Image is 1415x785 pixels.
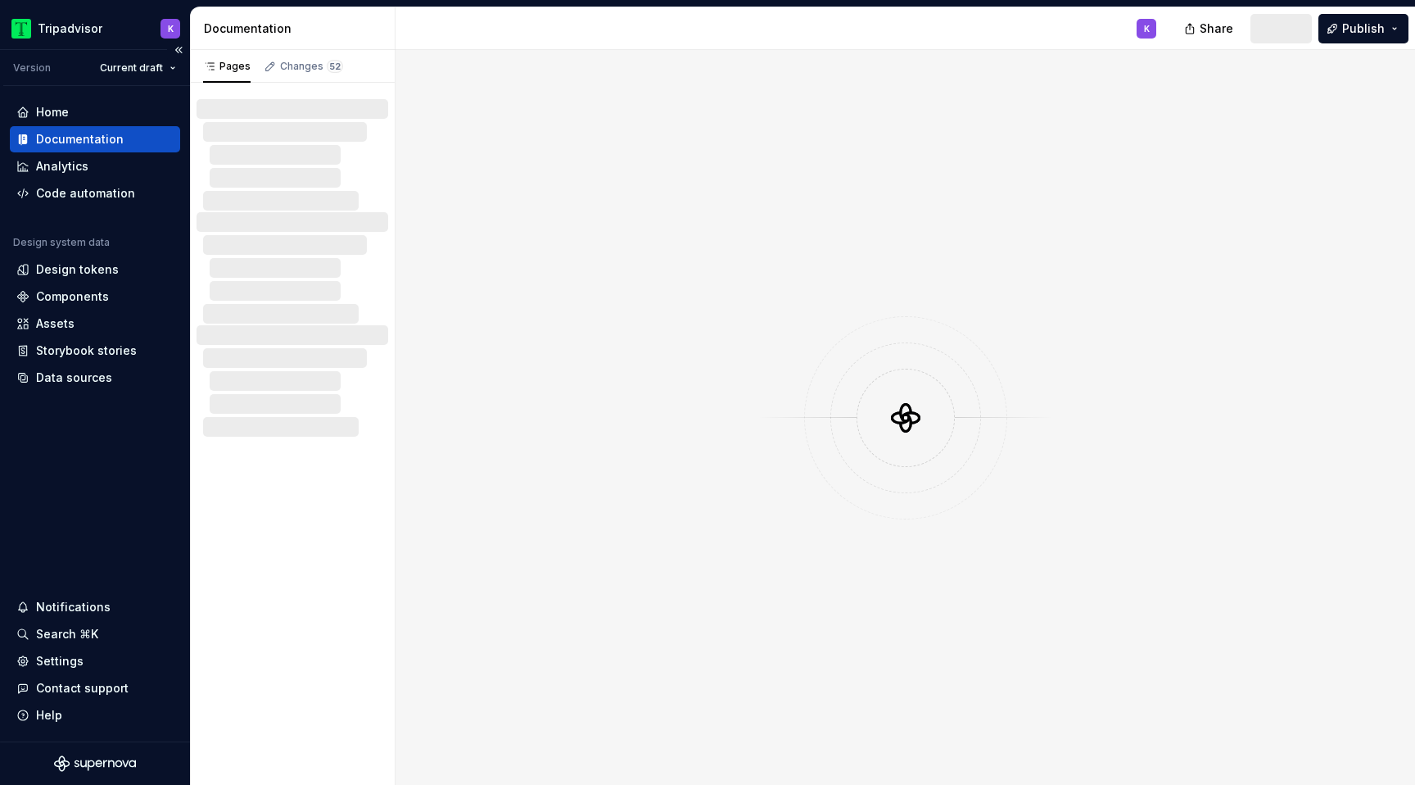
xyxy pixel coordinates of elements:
div: Contact support [36,680,129,697]
div: Settings [36,653,84,669]
div: K [168,22,174,35]
span: Publish [1342,20,1385,37]
a: Components [10,284,180,310]
div: Version [13,61,51,75]
a: Settings [10,648,180,674]
a: Documentation [10,126,180,152]
div: Components [36,288,109,305]
div: Documentation [36,131,124,147]
div: Analytics [36,158,88,175]
a: Analytics [10,153,180,179]
div: Documentation [204,20,388,37]
div: Assets [36,315,75,332]
div: Changes [280,60,343,73]
a: Home [10,99,180,125]
button: Search ⌘K [10,621,180,647]
div: Design system data [13,236,110,249]
a: Code automation [10,180,180,206]
div: Notifications [36,599,111,615]
button: Contact support [10,675,180,701]
div: Storybook stories [36,343,137,359]
button: Publish [1318,14,1408,43]
button: TripadvisorK [3,11,187,46]
div: K [1144,22,1150,35]
svg: Supernova Logo [54,756,136,772]
button: Current draft [93,57,183,79]
a: Storybook stories [10,338,180,364]
div: Tripadvisor [38,20,102,37]
div: Pages [203,60,251,73]
a: Assets [10,311,180,337]
button: Help [10,702,180,728]
button: Notifications [10,594,180,620]
a: Design tokens [10,256,180,283]
button: Share [1176,14,1244,43]
span: Share [1200,20,1233,37]
div: Code automation [36,185,135,202]
img: 0ed0e8b8-9446-497d-bad0-376821b19aa5.png [11,19,31,39]
span: 52 [327,60,343,73]
div: Home [36,104,69,120]
div: Search ⌘K [36,626,98,642]
div: Help [36,707,62,724]
div: Data sources [36,370,112,386]
button: Collapse sidebar [167,39,190,61]
div: Design tokens [36,261,119,278]
a: Data sources [10,365,180,391]
span: Current draft [100,61,163,75]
